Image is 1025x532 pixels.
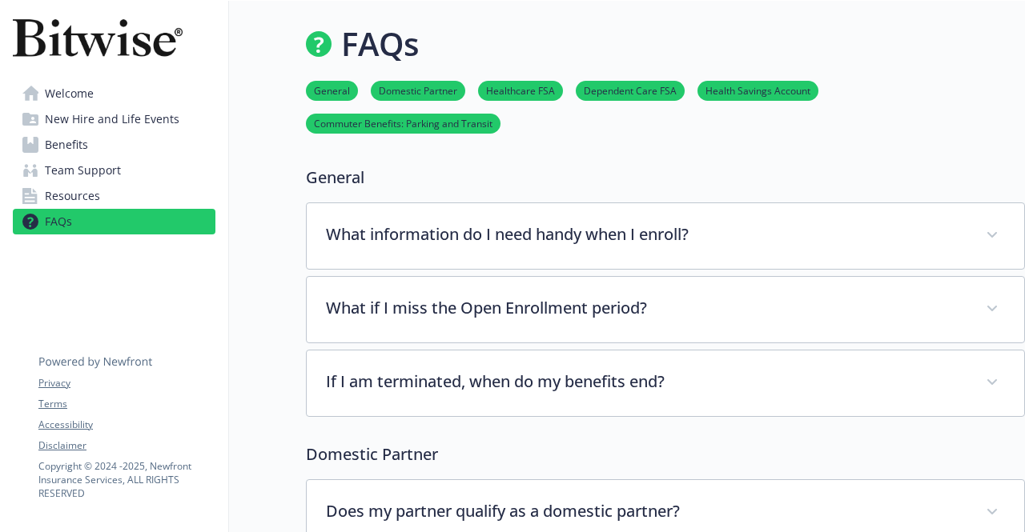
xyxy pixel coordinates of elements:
span: New Hire and Life Events [45,106,179,132]
a: Accessibility [38,418,215,432]
p: General [306,166,1025,190]
a: Benefits [13,132,215,158]
a: FAQs [13,209,215,234]
p: Copyright © 2024 - 2025 , Newfront Insurance Services, ALL RIGHTS RESERVED [38,459,215,500]
a: Domestic Partner [371,82,465,98]
a: Commuter Benefits: Parking and Transit [306,115,500,130]
div: What if I miss the Open Enrollment period? [307,277,1024,342]
a: Terms [38,397,215,411]
span: Team Support [45,158,121,183]
span: Resources [45,183,100,209]
h1: FAQs [341,20,419,68]
span: Benefits [45,132,88,158]
span: Welcome [45,81,94,106]
a: Team Support [13,158,215,183]
p: What if I miss the Open Enrollment period? [326,296,967,320]
a: Healthcare FSA [478,82,563,98]
span: FAQs [45,209,72,234]
a: Health Savings Account [697,82,818,98]
div: If I am terminated, when do my benefits end? [307,350,1024,416]
a: Welcome [13,81,215,106]
a: Privacy [38,376,215,390]
p: Domestic Partner [306,442,1025,466]
a: New Hire and Life Events [13,106,215,132]
a: Resources [13,183,215,209]
a: General [306,82,358,98]
p: Does my partner qualify as a domestic partner? [326,499,967,523]
div: What information do I need handy when I enroll? [307,203,1024,269]
p: If I am terminated, when do my benefits end? [326,370,967,394]
a: Dependent Care FSA [576,82,685,98]
a: Disclaimer [38,438,215,453]
p: What information do I need handy when I enroll? [326,222,967,246]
